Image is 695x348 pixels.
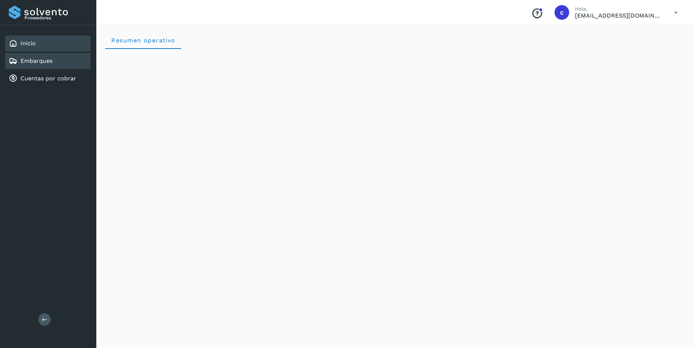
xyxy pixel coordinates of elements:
[24,15,88,20] p: Proveedores
[575,6,663,12] p: Hola,
[20,40,36,47] a: Inicio
[20,57,53,64] a: Embarques
[5,35,90,51] div: Inicio
[5,53,90,69] div: Embarques
[111,37,175,44] span: Resumen operativo
[575,12,663,19] p: carlosvazqueztgc@gmail.com
[20,75,76,82] a: Cuentas por cobrar
[5,70,90,87] div: Cuentas por cobrar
